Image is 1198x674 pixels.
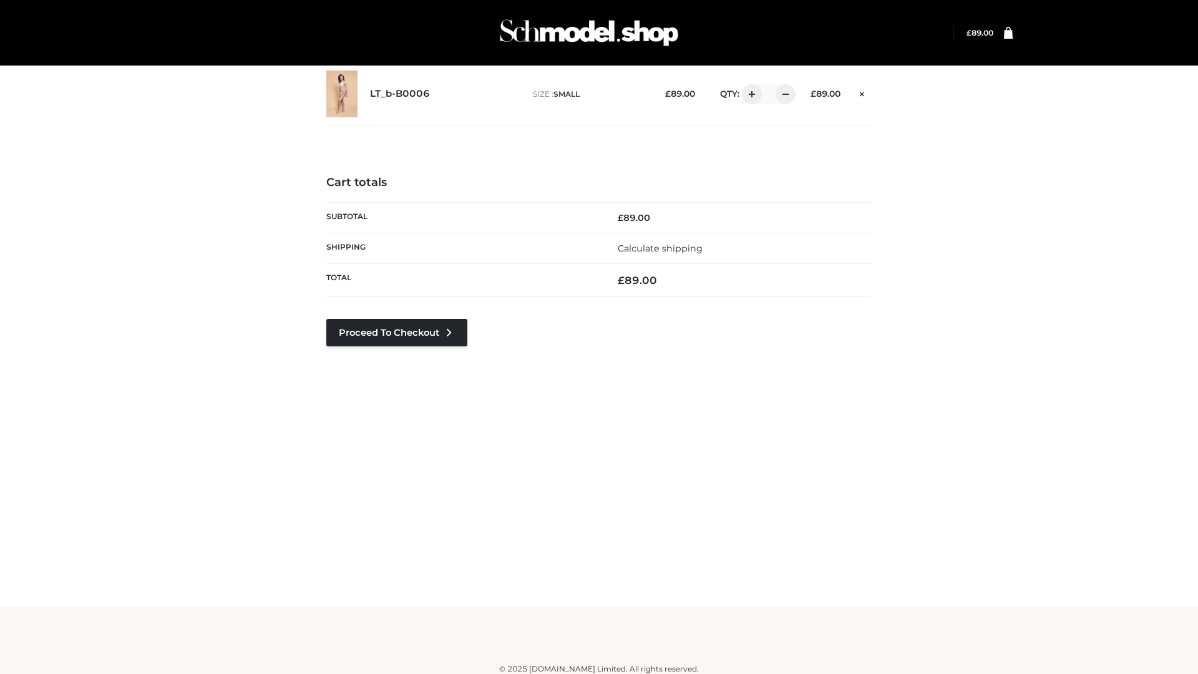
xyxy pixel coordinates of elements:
bdi: 89.00 [618,212,650,223]
a: Proceed to Checkout [326,319,467,346]
a: LT_b-B0006 [370,88,430,100]
a: Calculate shipping [618,243,703,254]
bdi: 89.00 [665,89,695,99]
span: £ [618,212,623,223]
a: £89.00 [967,28,993,37]
span: SMALL [553,89,580,99]
bdi: 89.00 [618,274,657,286]
div: QTY: [708,84,791,104]
th: Subtotal [326,202,599,233]
h4: Cart totals [326,176,872,190]
span: £ [618,274,625,286]
bdi: 89.00 [811,89,840,99]
th: Shipping [326,233,599,263]
bdi: 89.00 [967,28,993,37]
a: Remove this item [853,84,872,100]
th: Total [326,264,599,297]
img: LT_b-B0006 - SMALL [326,71,358,117]
span: £ [665,89,671,99]
span: £ [811,89,816,99]
p: size : [533,89,646,100]
img: Schmodel Admin 964 [495,8,683,57]
span: £ [967,28,972,37]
